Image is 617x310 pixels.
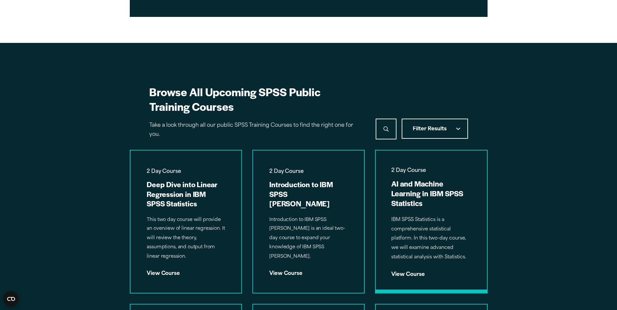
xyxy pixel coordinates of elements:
[383,126,389,132] svg: Search icon
[147,215,225,261] p: This two day course will provide an overview of linear regression. It will review the theory, ass...
[413,126,447,132] span: Filter Results
[147,179,225,208] h3: Deep Dive into Linear Regression in IBM SPSS Statistics
[147,167,225,178] span: 2 Day Course
[269,167,347,178] span: 2 Day Course
[391,179,471,208] h3: AI and Machine Learning in IBM SPSS Statistics
[456,127,460,130] svg: Checkmark selected
[402,119,468,139] button: Filter Results Checkmark selected
[253,150,364,293] a: 2 Day Course Introduction to IBM SPSS [PERSON_NAME] Introduction to IBM SPSS [PERSON_NAME] is an ...
[269,215,347,261] p: Introduction to IBM SPSS [PERSON_NAME] is an ideal two-day course to expand your knowledge of IBM...
[391,166,471,177] span: 2 Day Course
[391,215,471,262] p: IBM SPSS Statistics is a comprehensive statistical platform. In this two-day course, we will exam...
[269,266,347,276] div: View Course
[147,266,225,276] div: View Course
[376,119,396,139] button: Search icon Upward pointing chevron
[391,267,471,277] div: View Course
[269,179,347,208] h3: Introduction to IBM SPSS [PERSON_NAME]
[149,121,360,140] p: Take a look through all our public SPSS Training Courses to find the right one for you.
[376,150,487,293] a: 2 Day Course AI and Machine Learning in IBM SPSS Statistics IBM SPSS Statistics is a comprehensiv...
[130,150,241,293] a: 2 Day Course Deep Dive into Linear Regression in IBM SPSS Statistics This two day course will pro...
[149,84,360,114] h2: Browse All Upcoming SPSS Public Training Courses
[3,291,19,307] button: Open CMP widget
